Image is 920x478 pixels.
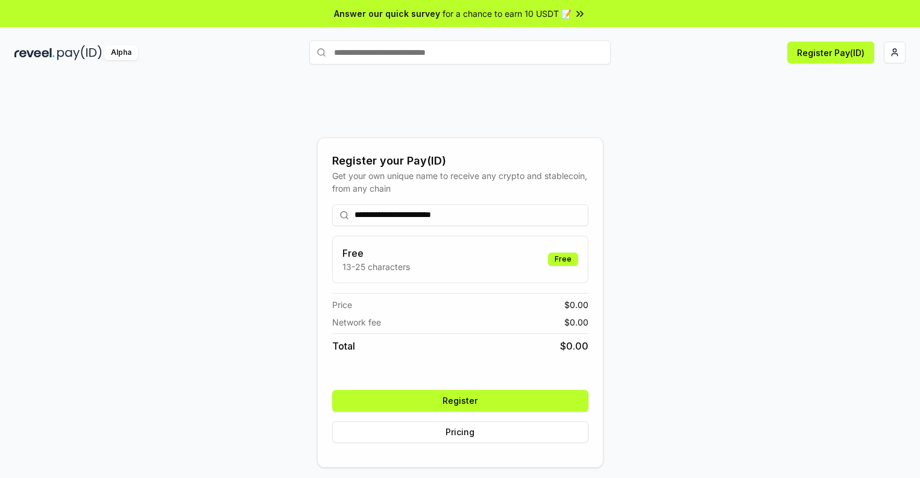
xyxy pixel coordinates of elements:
[57,45,102,60] img: pay_id
[332,298,352,311] span: Price
[332,339,355,353] span: Total
[104,45,138,60] div: Alpha
[342,246,410,260] h3: Free
[332,390,588,412] button: Register
[787,42,874,63] button: Register Pay(ID)
[560,339,588,353] span: $ 0.00
[334,7,440,20] span: Answer our quick survey
[564,298,588,311] span: $ 0.00
[332,421,588,443] button: Pricing
[342,260,410,273] p: 13-25 characters
[443,7,572,20] span: for a chance to earn 10 USDT 📝
[332,316,381,329] span: Network fee
[332,153,588,169] div: Register your Pay(ID)
[14,45,55,60] img: reveel_dark
[564,316,588,329] span: $ 0.00
[548,253,578,266] div: Free
[332,169,588,195] div: Get your own unique name to receive any crypto and stablecoin, from any chain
